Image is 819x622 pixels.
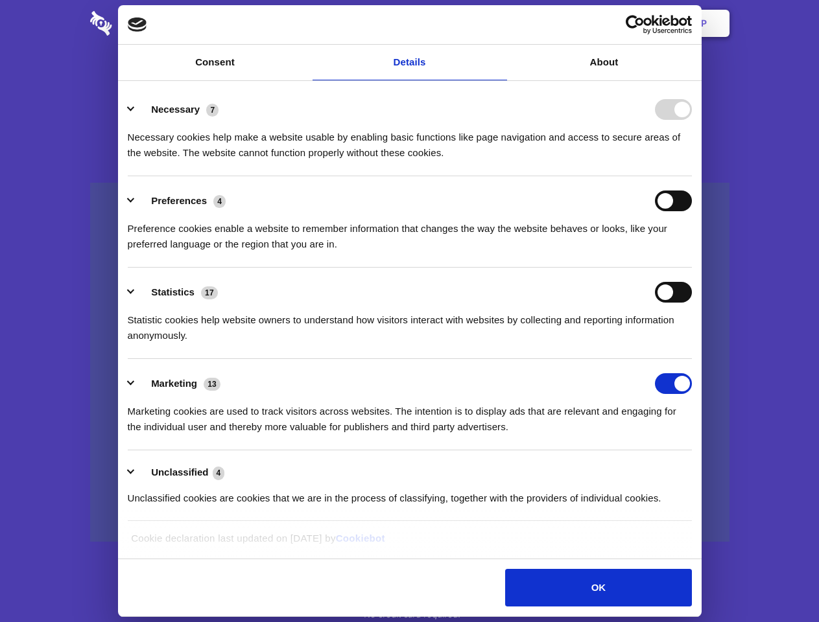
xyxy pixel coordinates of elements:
label: Preferences [151,195,207,206]
iframe: Drift Widget Chat Controller [754,557,803,606]
span: 13 [204,378,220,391]
h1: Eliminate Slack Data Loss. [90,58,730,105]
img: logo-wordmark-white-trans-d4663122ce5f474addd5e946df7df03e33cb6a1c49d2221995e7729f52c070b2.svg [90,11,201,36]
label: Marketing [151,378,197,389]
a: Consent [118,45,313,80]
div: Preference cookies enable a website to remember information that changes the way the website beha... [128,211,692,252]
a: Usercentrics Cookiebot - opens in a new window [578,15,692,34]
span: 4 [213,466,225,479]
div: Marketing cookies are used to track visitors across websites. The intention is to display ads tha... [128,394,692,435]
a: Contact [526,3,586,43]
button: Necessary (7) [128,99,227,120]
span: 17 [201,286,218,299]
button: OK [505,569,691,606]
a: Wistia video thumbnail [90,183,730,542]
button: Marketing (13) [128,373,229,394]
a: Login [588,3,645,43]
div: Necessary cookies help make a website usable by enabling basic functions like page navigation and... [128,120,692,161]
img: logo [128,17,147,32]
label: Statistics [151,286,195,297]
a: Cookiebot [336,533,385,544]
button: Unclassified (4) [128,465,233,481]
a: About [507,45,702,80]
a: Pricing [381,3,437,43]
div: Unclassified cookies are cookies that we are in the process of classifying, together with the pro... [128,481,692,506]
a: Details [313,45,507,80]
div: Cookie declaration last updated on [DATE] by [121,531,698,556]
div: Statistic cookies help website owners to understand how visitors interact with websites by collec... [128,303,692,343]
button: Preferences (4) [128,190,234,211]
span: 7 [206,104,219,117]
button: Statistics (17) [128,282,226,303]
span: 4 [213,195,226,208]
label: Necessary [151,104,200,115]
h4: Auto-redaction of sensitive data, encrypted data sharing and self-destructing private chats. Shar... [90,118,730,161]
